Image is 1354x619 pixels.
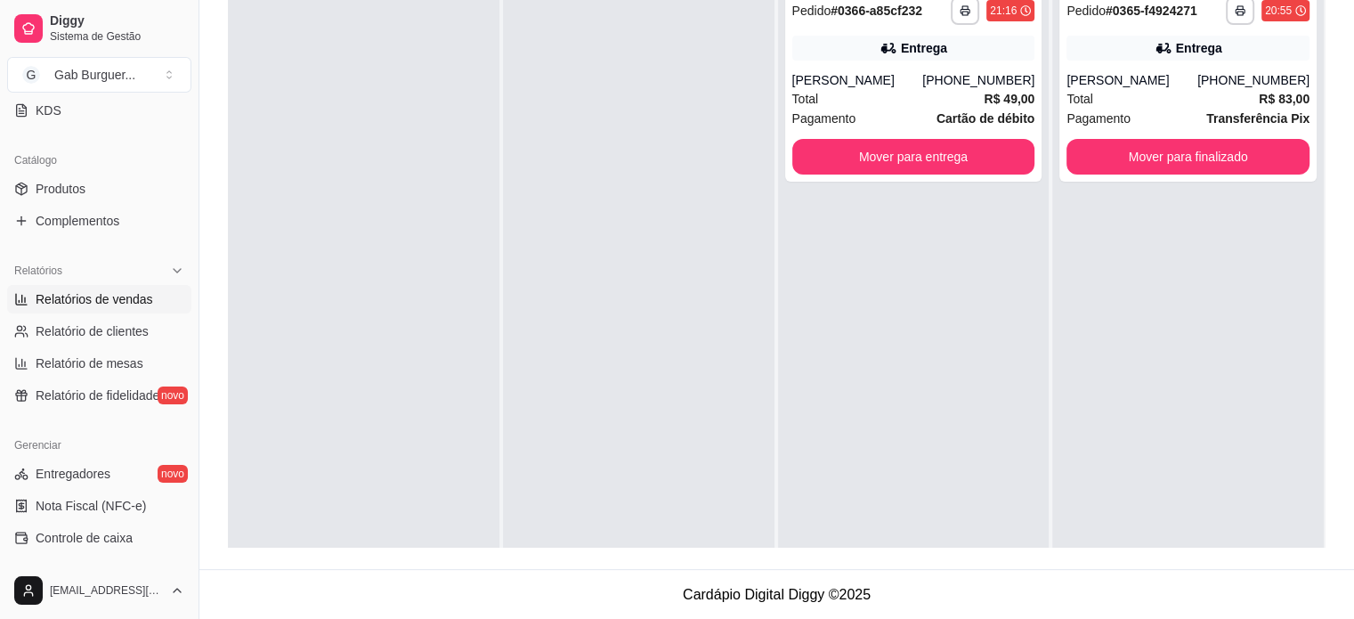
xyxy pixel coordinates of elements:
[1197,71,1309,89] div: [PHONE_NUMBER]
[922,71,1034,89] div: [PHONE_NUMBER]
[36,465,110,483] span: Entregadores
[1259,92,1309,106] strong: R$ 83,00
[990,4,1017,18] div: 21:16
[7,569,191,612] button: [EMAIL_ADDRESS][DOMAIN_NAME]
[36,180,85,198] span: Produtos
[1066,4,1106,18] span: Pedido
[7,57,191,93] button: Select a team
[36,212,119,230] span: Complementos
[1066,89,1093,109] span: Total
[1265,4,1292,18] div: 20:55
[22,66,40,84] span: G
[36,354,143,372] span: Relatório de mesas
[7,460,191,488] a: Entregadoresnovo
[1066,109,1131,128] span: Pagamento
[792,71,923,89] div: [PERSON_NAME]
[14,264,62,278] span: Relatórios
[50,13,184,29] span: Diggy
[792,109,856,128] span: Pagamento
[36,322,149,340] span: Relatório de clientes
[7,556,191,584] a: Controle de fiado
[36,290,153,308] span: Relatórios de vendas
[1066,139,1309,175] button: Mover para finalizado
[7,146,191,175] div: Catálogo
[7,96,191,125] a: KDS
[792,89,819,109] span: Total
[7,381,191,410] a: Relatório de fidelidadenovo
[792,139,1035,175] button: Mover para entrega
[831,4,922,18] strong: # 0366-a85cf232
[792,4,831,18] span: Pedido
[901,39,947,57] div: Entrega
[7,492,191,520] a: Nota Fiscal (NFC-e)
[36,497,146,515] span: Nota Fiscal (NFC-e)
[7,7,191,50] a: DiggySistema de Gestão
[1206,111,1309,126] strong: Transferência Pix
[7,285,191,314] a: Relatórios de vendas
[7,431,191,460] div: Gerenciar
[36,387,159,404] span: Relatório de fidelidade
[1106,4,1197,18] strong: # 0365-f4924271
[7,207,191,235] a: Complementos
[50,583,163,598] span: [EMAIL_ADDRESS][DOMAIN_NAME]
[36,529,133,547] span: Controle de caixa
[936,111,1034,126] strong: Cartão de débito
[984,92,1034,106] strong: R$ 49,00
[1176,39,1222,57] div: Entrega
[7,524,191,552] a: Controle de caixa
[1066,71,1197,89] div: [PERSON_NAME]
[36,102,61,119] span: KDS
[7,175,191,203] a: Produtos
[54,66,135,84] div: Gab Burguer ...
[7,349,191,378] a: Relatório de mesas
[7,317,191,346] a: Relatório de clientes
[36,561,131,579] span: Controle de fiado
[50,29,184,44] span: Sistema de Gestão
